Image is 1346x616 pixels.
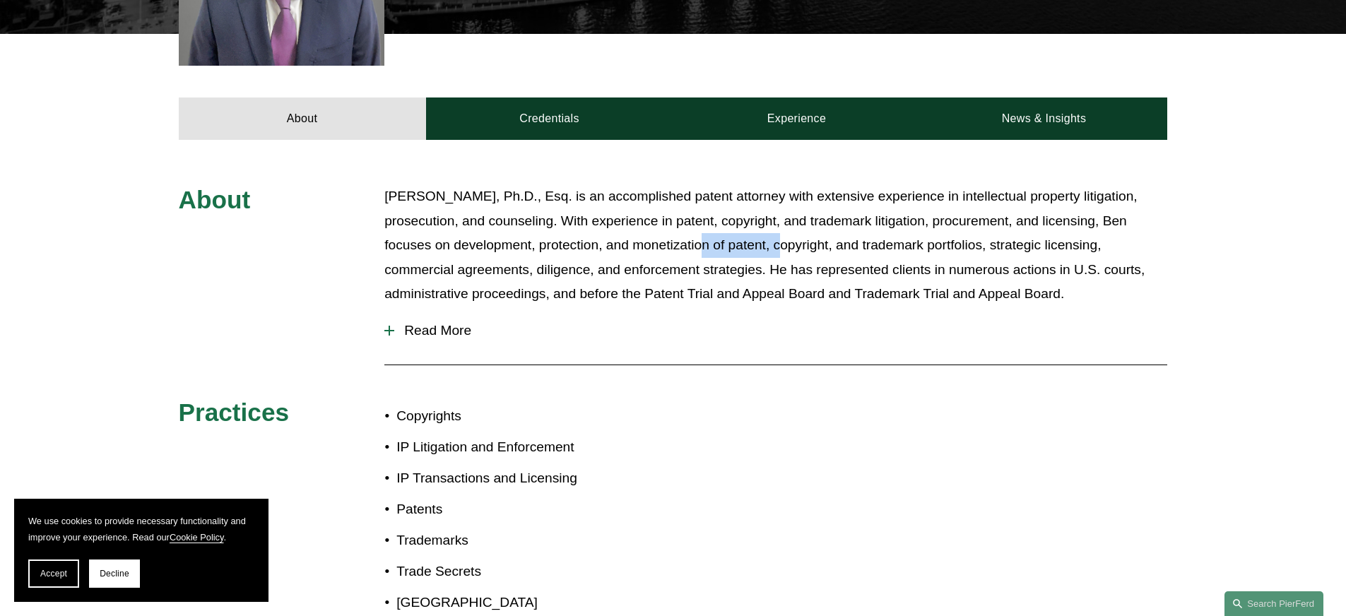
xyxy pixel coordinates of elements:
p: [GEOGRAPHIC_DATA] [396,591,673,615]
button: Accept [28,559,79,588]
button: Decline [89,559,140,588]
a: About [179,97,426,140]
p: Patents [396,497,673,522]
a: Search this site [1224,591,1323,616]
span: About [179,186,251,213]
a: News & Insights [920,97,1167,140]
p: IP Transactions and Licensing [396,466,673,491]
p: Trademarks [396,528,673,553]
span: Accept [40,569,67,579]
span: Read More [394,323,1167,338]
a: Experience [673,97,921,140]
p: We use cookies to provide necessary functionality and improve your experience. Read our . [28,513,254,545]
section: Cookie banner [14,499,268,602]
a: Credentials [426,97,673,140]
p: IP Litigation and Enforcement [396,435,673,460]
span: Decline [100,569,129,579]
a: Cookie Policy [170,532,224,543]
span: Practices [179,398,290,426]
p: [PERSON_NAME], Ph.D., Esq. is an accomplished patent attorney with extensive experience in intell... [384,184,1167,307]
p: Trade Secrets [396,559,673,584]
p: Copyrights [396,404,673,429]
button: Read More [384,312,1167,349]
